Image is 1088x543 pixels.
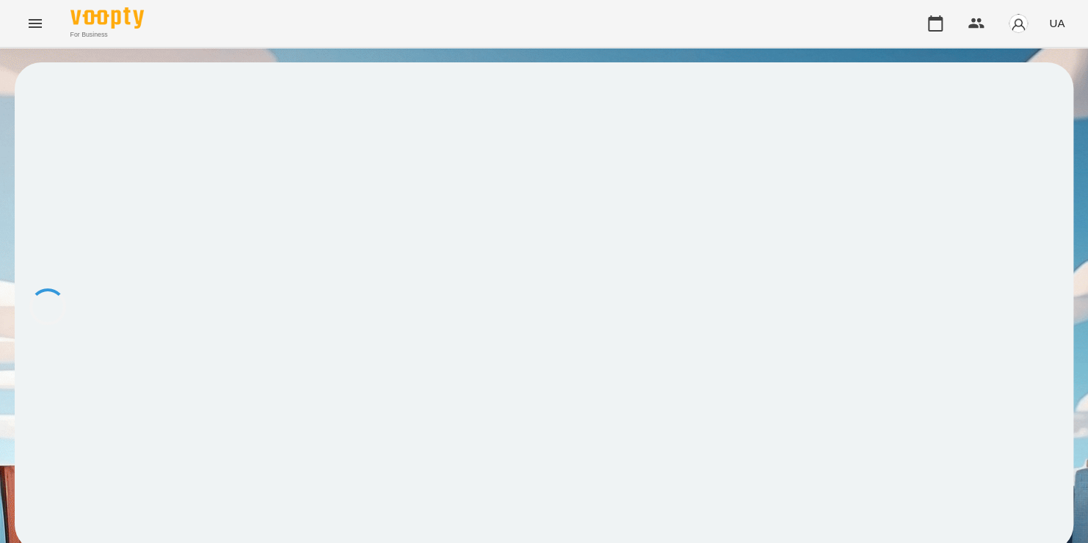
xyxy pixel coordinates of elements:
[70,7,144,29] img: Voopty Logo
[1043,10,1070,37] button: UA
[70,30,144,40] span: For Business
[18,6,53,41] button: Menu
[1008,13,1029,34] img: avatar_s.png
[1049,15,1065,31] span: UA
